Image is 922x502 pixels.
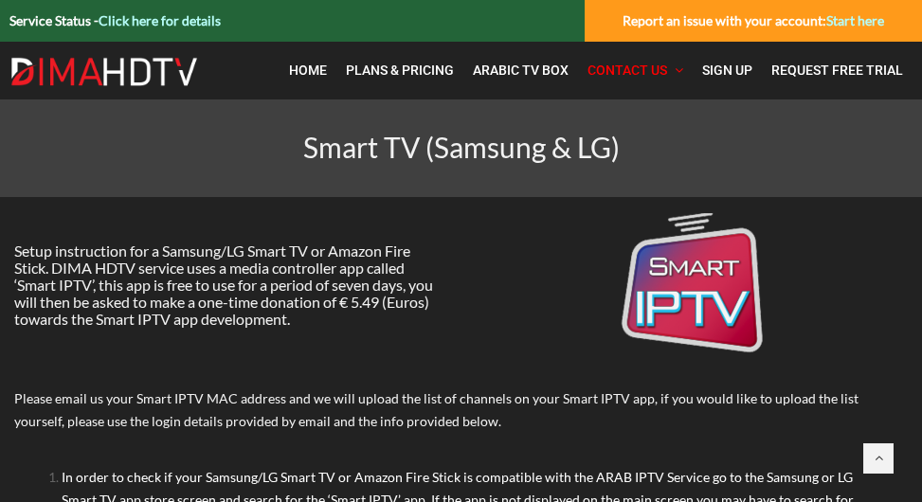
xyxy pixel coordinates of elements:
span: Arabic TV Box [473,63,569,78]
a: Sign Up [693,51,762,90]
a: Start here [826,12,884,28]
a: Home [280,51,336,90]
span: Please email us your Smart IPTV MAC address and we will upload the list of channels on your Smart... [14,390,859,429]
span: Contact Us [588,63,667,78]
span: Smart TV (Samsung & LG) [303,130,620,164]
a: Contact Us [578,51,693,90]
a: Click here for details [99,12,221,28]
span: Home [289,63,327,78]
strong: Service Status - [9,12,221,28]
strong: Report an issue with your account: [623,12,884,28]
span: Sign Up [702,63,752,78]
span: Plans & Pricing [346,63,454,78]
a: Request Free Trial [762,51,913,90]
img: Dima HDTV [9,57,199,87]
a: Back to top [863,443,894,474]
span: Request Free Trial [771,63,903,78]
a: Plans & Pricing [336,51,463,90]
a: Arabic TV Box [463,51,578,90]
span: Setup instruction for a Samsung/LG Smart TV or Amazon Fire Stick. DIMA HDTV service uses a media ... [14,242,433,328]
